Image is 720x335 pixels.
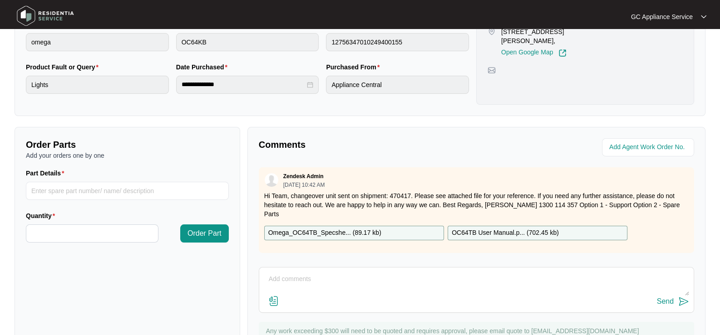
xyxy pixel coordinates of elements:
img: map-pin [488,27,496,35]
p: Comments [259,138,470,151]
label: Part Details [26,169,68,178]
p: [STREET_ADDRESS][PERSON_NAME], [501,27,602,45]
img: Link-External [558,49,567,57]
input: Quantity [26,225,158,242]
p: Zendesk Admin [283,173,324,180]
p: Hi Team, changeover unit sent on shipment: 470417. Please see attached file for your reference. I... [264,191,689,218]
input: Part Details [26,182,229,200]
input: Purchased From [326,76,469,94]
p: Order Parts [26,138,229,151]
p: OC64TB User Manual.p... ( 702.45 kb ) [452,228,559,238]
button: Send [657,296,689,308]
p: GC Appliance Service [631,12,693,21]
img: send-icon.svg [678,296,689,307]
label: Product Fault or Query [26,63,102,72]
input: Product Model [176,33,319,51]
img: dropdown arrow [701,15,706,19]
label: Quantity [26,211,59,220]
p: [DATE] 10:42 AM [283,182,325,188]
input: Brand [26,33,169,51]
label: Date Purchased [176,63,231,72]
img: user.svg [265,173,278,187]
img: file-attachment-doc.svg [268,296,279,306]
p: Omega_OC64TB_Specshe... ( 89.17 kb ) [268,228,381,238]
img: map-pin [488,66,496,74]
input: Date Purchased [182,80,306,89]
input: Product Fault or Query [26,76,169,94]
span: Order Part [187,228,222,239]
input: Serial Number [326,33,469,51]
label: Purchased From [326,63,383,72]
p: Add your orders one by one [26,151,229,160]
button: Order Part [180,224,229,243]
input: Add Agent Work Order No. [609,142,689,153]
div: Send [657,297,674,306]
img: residentia service logo [14,2,77,29]
a: Open Google Map [501,49,567,57]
